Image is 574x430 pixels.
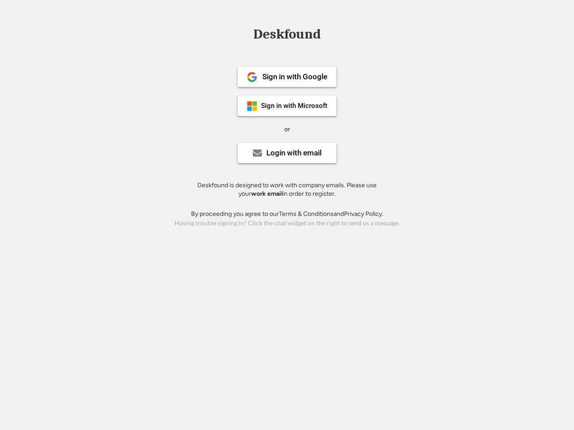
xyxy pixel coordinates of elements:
div: Deskfound is designed to work with company emails. Please use your in order to register. [186,181,388,198]
div: Login with email [266,149,322,157]
img: ms-symbollockup_mssymbol_19.png [247,101,257,112]
div: By proceeding you agree to our and [191,210,383,219]
div: Sign in with Microsoft [261,103,327,109]
a: Terms & Conditions [279,210,334,218]
img: 1024px-Google__G__Logo.svg.png [247,72,257,82]
div: Sign in with Google [262,73,327,81]
div: Deskfound [249,27,325,41]
strong: work email [251,190,283,198]
div: or [284,125,290,134]
a: Privacy Policy. [344,210,383,218]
